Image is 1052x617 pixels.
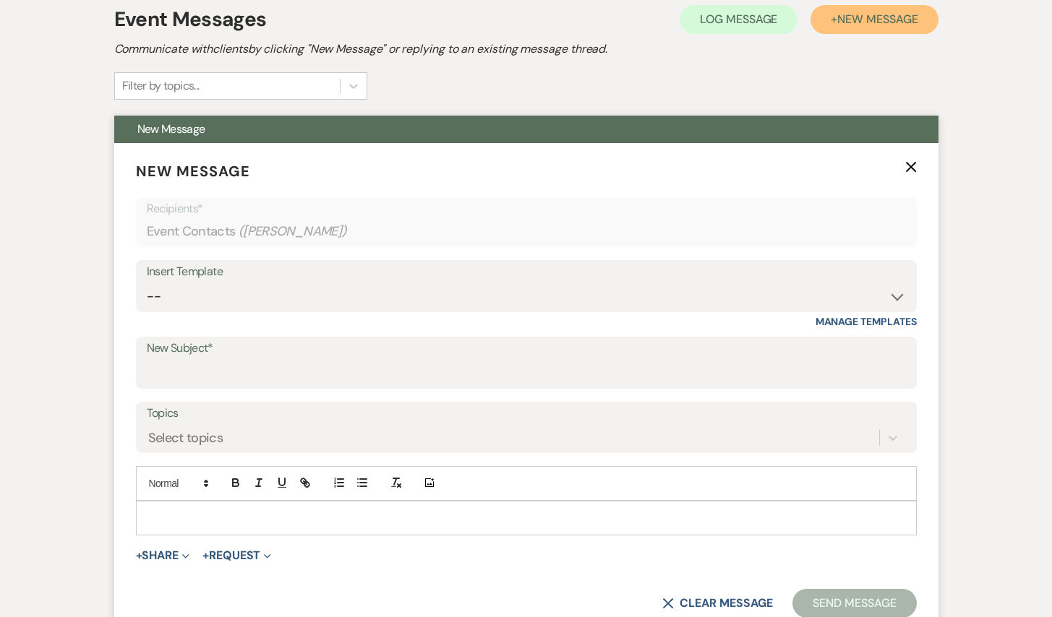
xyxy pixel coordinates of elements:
[122,77,200,95] div: Filter by topics...
[147,403,906,424] label: Topics
[137,121,205,137] span: New Message
[816,315,917,328] a: Manage Templates
[700,12,777,27] span: Log Message
[202,550,209,561] span: +
[147,217,906,246] div: Event Contacts
[202,550,271,561] button: Request
[837,12,918,27] span: New Message
[136,550,142,561] span: +
[239,222,347,241] span: ( [PERSON_NAME] )
[147,262,906,282] div: Insert Template
[147,338,906,359] label: New Subject*
[811,5,938,34] button: +New Message
[662,597,772,609] button: Clear message
[136,550,190,561] button: Share
[114,4,267,35] h1: Event Messages
[680,5,797,34] button: Log Message
[114,40,938,58] h2: Communicate with clients by clicking "New Message" or replying to an existing message thread.
[148,428,223,447] div: Select topics
[147,199,906,218] p: Recipients*
[136,162,250,181] span: New Message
